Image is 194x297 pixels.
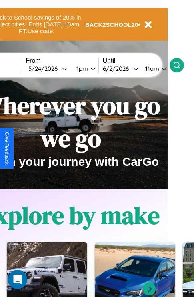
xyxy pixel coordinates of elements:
b: BACK2SCHOOL20 [85,21,138,28]
div: Open Intercom Messenger [8,270,27,289]
button: 11am [139,64,170,73]
div: 11am [141,65,161,72]
div: 6 / 2 / 2026 [103,65,133,72]
button: 5/24/2026 [26,64,70,73]
div: Give Feedback [4,132,10,165]
button: 1pm [70,64,98,73]
label: Until [103,57,170,64]
label: From [26,57,98,64]
div: 5 / 24 / 2026 [28,65,62,72]
div: 1pm [72,65,90,72]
